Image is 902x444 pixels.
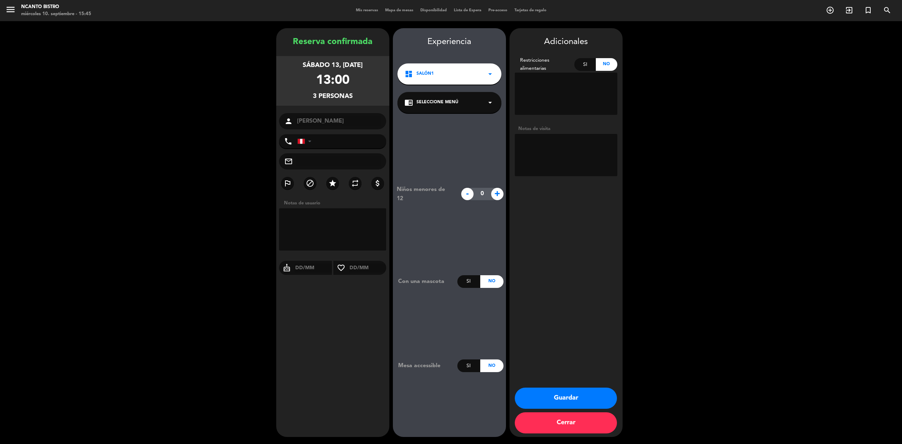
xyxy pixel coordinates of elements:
[313,91,353,101] div: 3 personas
[352,8,382,12] span: Mis reservas
[515,125,617,132] div: Notas de visita
[284,117,293,125] i: person
[864,6,872,14] i: turned_in_not
[574,58,596,71] div: Si
[279,264,295,272] i: cake
[21,4,91,11] div: Ncanto Bistro
[515,388,617,409] button: Guardar
[596,58,617,71] div: No
[393,35,506,49] div: Experiencia
[515,412,617,433] button: Cerrar
[316,70,350,91] div: 13:00
[515,35,617,49] div: Adicionales
[416,99,458,106] span: Seleccione Menú
[417,8,450,12] span: Disponibilidad
[373,179,382,187] i: attach_money
[393,277,457,286] div: Con una mascota
[276,35,389,49] div: Reserva confirmada
[333,264,349,272] i: favorite_border
[883,6,891,14] i: search
[284,157,293,166] i: mail_outline
[351,179,359,187] i: repeat
[480,359,503,372] div: No
[486,98,494,107] i: arrow_drop_down
[283,179,292,187] i: outlined_flag
[515,56,575,73] div: Restricciones alimentarias
[21,11,91,18] div: miércoles 10. septiembre - 15:45
[349,264,387,272] input: DD/MM
[5,4,16,17] button: menu
[486,70,494,78] i: arrow_drop_down
[404,70,413,78] i: dashboard
[511,8,550,12] span: Tarjetas de regalo
[284,137,292,146] i: phone
[826,6,834,14] i: add_circle_outline
[457,275,480,288] div: Si
[306,179,314,187] i: block
[328,179,337,187] i: star
[480,275,503,288] div: No
[5,4,16,15] i: menu
[485,8,511,12] span: Pre-acceso
[298,135,314,148] div: Peru (Perú): +51
[295,264,332,272] input: DD/MM
[450,8,485,12] span: Lista de Espera
[404,98,413,107] i: chrome_reader_mode
[491,188,503,200] span: +
[457,359,480,372] div: Si
[391,185,457,203] div: Niños menores de 12
[280,199,389,207] div: Notas de usuario
[303,60,363,70] div: sábado 13, [DATE]
[393,361,457,370] div: Mesa accessible
[416,70,434,78] span: Salón1
[845,6,853,14] i: exit_to_app
[382,8,417,12] span: Mapa de mesas
[461,188,474,200] span: -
